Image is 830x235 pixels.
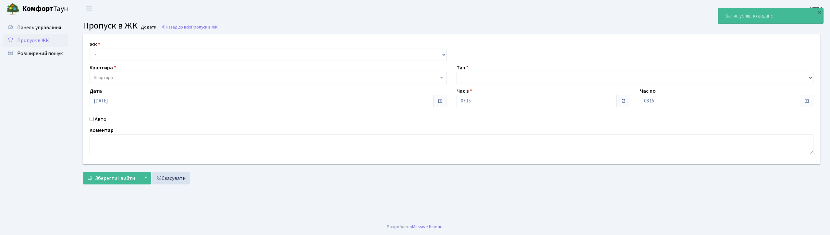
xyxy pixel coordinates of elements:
div: Розроблено . [387,223,443,230]
label: Час з [457,87,472,95]
label: Час по [640,87,656,95]
a: Панель управління [3,21,68,34]
button: Зберегти і вийти [83,172,139,184]
small: Додати . [140,25,158,30]
span: Пропуск в ЖК [191,24,218,30]
div: Запис успішно додано. [718,8,823,24]
label: Авто [95,115,106,123]
div: × [816,9,823,15]
span: Розширений пошук [17,50,63,57]
label: Дата [90,87,102,95]
label: Тип [457,64,469,72]
b: Комфорт [22,4,53,14]
a: Massive Kinetic [412,223,442,230]
span: Зберегти і вийти [95,175,135,182]
img: logo.png [6,3,19,16]
button: Переключити навігацію [81,4,97,14]
label: ЖК [90,41,100,49]
a: Назад до всіхПропуск в ЖК [161,24,218,30]
span: Пропуск в ЖК [17,37,49,44]
b: КПП4 [810,6,822,13]
label: Коментар [90,126,114,134]
a: Пропуск в ЖК [3,34,68,47]
label: Квартира [90,64,116,72]
a: Розширений пошук [3,47,68,60]
span: Пропуск в ЖК [83,19,138,32]
a: КПП4 [810,5,822,13]
a: Скасувати [152,172,190,184]
span: Панель управління [17,24,61,31]
span: Таун [22,4,68,15]
span: Квартира [94,75,113,81]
